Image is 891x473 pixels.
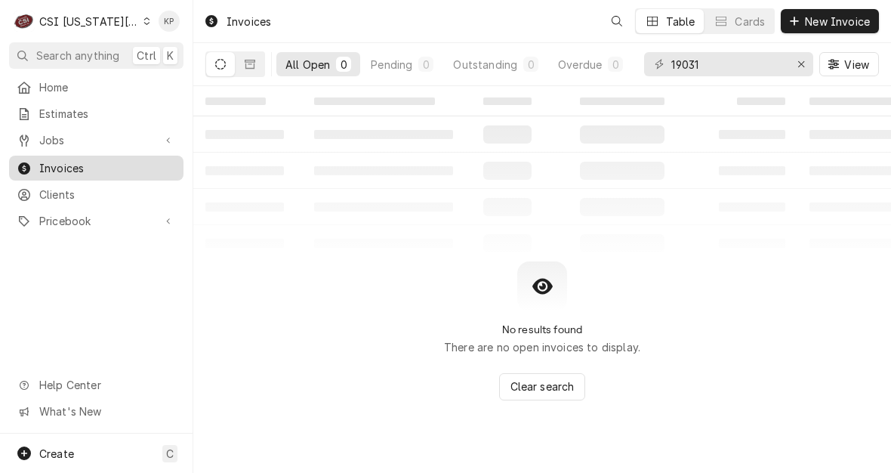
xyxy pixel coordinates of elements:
[526,57,535,73] div: 0
[611,57,620,73] div: 0
[735,14,765,29] div: Cards
[9,182,183,207] a: Clients
[205,97,266,105] span: ‌
[9,42,183,69] button: Search anythingCtrlK
[558,57,602,73] div: Overdue
[9,101,183,126] a: Estimates
[9,373,183,397] a: Go to Help Center
[39,213,153,229] span: Pricebook
[9,75,183,100] a: Home
[39,447,74,460] span: Create
[483,97,532,105] span: ‌
[39,132,153,148] span: Jobs
[605,9,629,33] button: Open search
[9,128,183,153] a: Go to Jobs
[9,156,183,181] a: Invoices
[39,106,176,122] span: Estimates
[371,57,412,73] div: Pending
[14,11,35,32] div: CSI Kansas City's Avatar
[167,48,174,63] span: K
[802,14,873,29] span: New Invoice
[339,57,348,73] div: 0
[193,86,891,261] table: All Open Invoices List Loading
[39,14,139,29] div: CSI [US_STATE][GEOGRAPHIC_DATA]
[453,57,517,73] div: Outstanding
[507,379,578,394] span: Clear search
[671,52,785,76] input: Keyword search
[9,209,183,233] a: Go to Pricebook
[14,11,35,32] div: C
[502,323,583,336] h2: No results found
[421,57,430,73] div: 0
[39,160,176,176] span: Invoices
[166,446,174,462] span: C
[789,52,813,76] button: Erase input
[666,14,695,29] div: Table
[39,403,174,419] span: What's New
[737,97,785,105] span: ‌
[39,377,174,393] span: Help Center
[444,339,640,355] p: There are no open invoices to display.
[285,57,330,73] div: All Open
[819,52,879,76] button: View
[159,11,180,32] div: Kym Parson's Avatar
[841,57,872,73] span: View
[499,373,586,400] button: Clear search
[580,97,664,105] span: ‌
[39,79,176,95] span: Home
[781,9,879,33] button: New Invoice
[39,187,176,202] span: Clients
[159,11,180,32] div: KP
[36,48,119,63] span: Search anything
[9,399,183,424] a: Go to What's New
[314,97,435,105] span: ‌
[137,48,156,63] span: Ctrl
